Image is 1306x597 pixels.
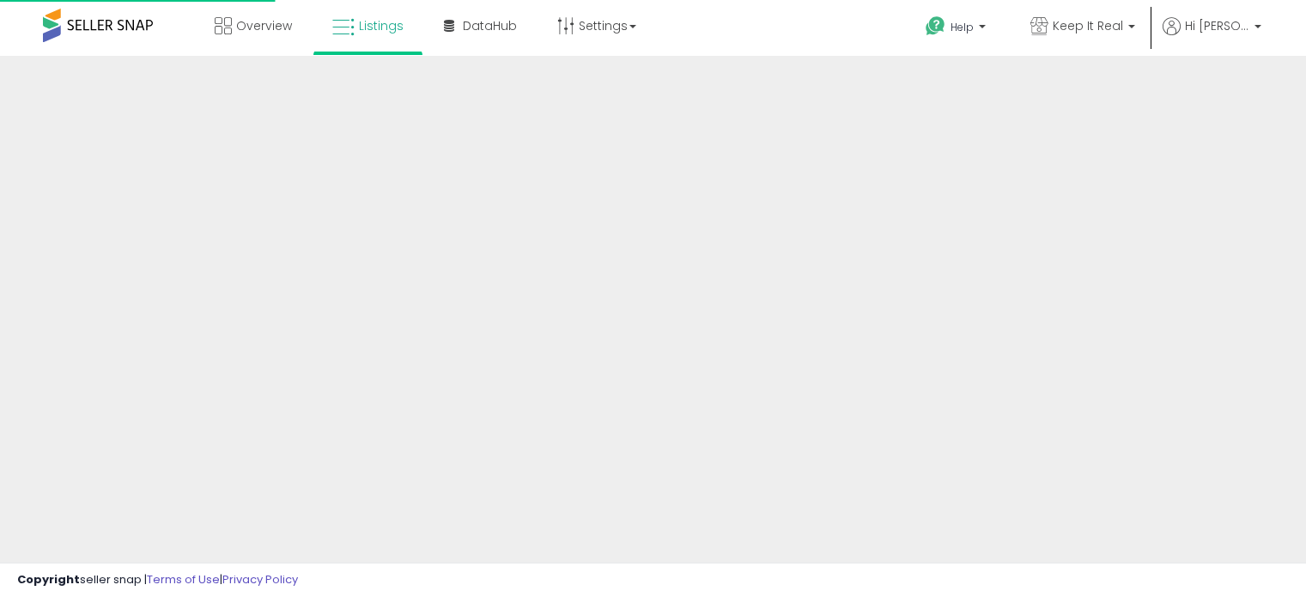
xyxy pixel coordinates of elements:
[222,571,298,588] a: Privacy Policy
[236,17,292,34] span: Overview
[17,572,298,588] div: seller snap | |
[951,20,974,34] span: Help
[359,17,404,34] span: Listings
[17,571,80,588] strong: Copyright
[147,571,220,588] a: Terms of Use
[925,15,946,37] i: Get Help
[1163,17,1261,56] a: Hi [PERSON_NAME]
[912,3,1003,56] a: Help
[1053,17,1123,34] span: Keep It Real
[463,17,517,34] span: DataHub
[1185,17,1249,34] span: Hi [PERSON_NAME]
